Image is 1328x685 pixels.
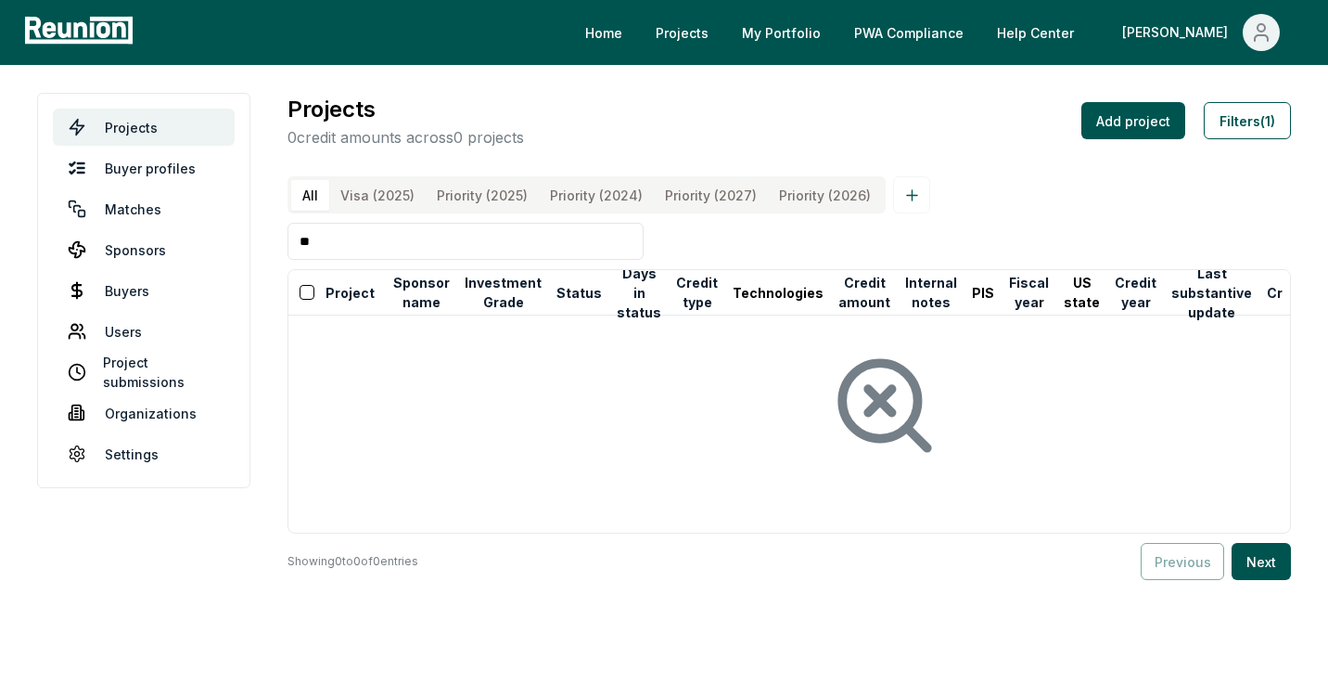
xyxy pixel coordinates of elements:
[53,313,235,350] a: Users
[1168,274,1256,311] button: Last substantive update
[53,149,235,187] a: Buyer profiles
[839,14,978,51] a: PWA Compliance
[322,274,378,311] button: Project
[53,272,235,309] a: Buyers
[461,274,545,311] button: Investment Grade
[570,14,637,51] a: Home
[389,274,453,311] button: Sponsor name
[539,180,654,211] button: Priority (2024)
[1122,14,1235,51] div: [PERSON_NAME]
[553,274,606,311] button: Status
[1111,274,1160,311] button: Credit year
[835,274,894,311] button: Credit amount
[1204,102,1291,139] button: Filters(1)
[1005,274,1053,311] button: Fiscal year
[672,274,721,311] button: Credit type
[901,274,961,311] button: Internal notes
[613,274,665,311] button: Days in status
[53,435,235,472] a: Settings
[287,93,524,126] h3: Projects
[982,14,1089,51] a: Help Center
[53,231,235,268] a: Sponsors
[1081,102,1185,139] button: Add project
[768,180,882,211] button: Priority (2026)
[53,190,235,227] a: Matches
[426,180,539,211] button: Priority (2025)
[53,109,235,146] a: Projects
[53,394,235,432] a: Organizations
[1232,543,1291,580] button: Next
[641,14,723,51] a: Projects
[287,126,524,149] p: 0 credit amounts across 0 projects
[53,354,235,391] a: Project submissions
[570,14,1309,51] nav: Main
[1107,14,1295,51] button: [PERSON_NAME]
[291,180,329,211] button: All
[654,180,768,211] button: Priority (2027)
[287,552,418,571] p: Showing 0 to 0 of 0 entries
[727,14,836,51] a: My Portfolio
[329,180,426,211] button: Visa (2025)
